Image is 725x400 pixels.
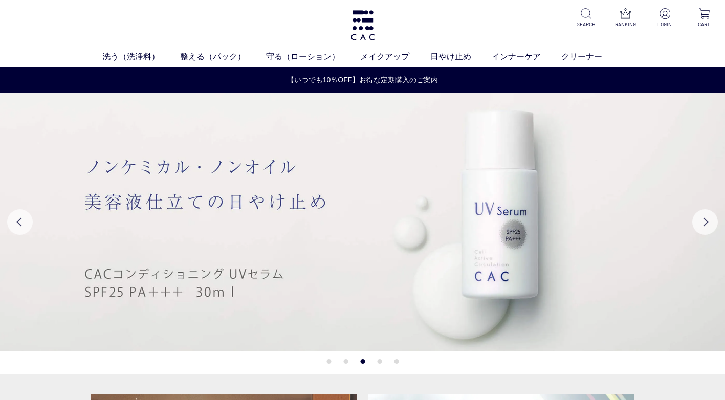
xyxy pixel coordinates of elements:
button: Next [692,209,718,235]
p: SEARCH [574,20,599,28]
a: インナーケア [492,51,561,63]
a: 守る（ローション） [266,51,360,63]
a: CART [692,8,717,28]
button: Previous [7,209,33,235]
a: クリーナー [561,51,623,63]
a: 日やけ止め [430,51,492,63]
button: 1 of 5 [326,359,331,364]
button: 4 of 5 [377,359,382,364]
button: 3 of 5 [360,359,365,364]
a: LOGIN [652,8,677,28]
a: 【いつでも10％OFF】お得な定期購入のご案内 [1,75,724,85]
p: LOGIN [652,20,677,28]
a: 洗う（洗浄料） [102,51,180,63]
img: logo [349,10,376,40]
a: RANKING [613,8,638,28]
a: SEARCH [574,8,599,28]
a: メイクアップ [360,51,430,63]
button: 2 of 5 [343,359,348,364]
button: 5 of 5 [394,359,399,364]
p: RANKING [613,20,638,28]
p: CART [692,20,717,28]
a: 整える（パック） [180,51,266,63]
